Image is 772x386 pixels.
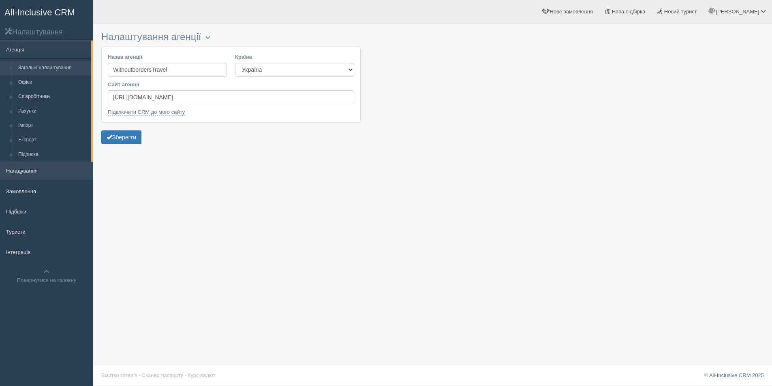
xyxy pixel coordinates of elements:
[101,32,361,43] h3: Налаштування агенції
[716,9,759,15] span: [PERSON_NAME]
[612,9,646,15] span: Нова підбірка
[664,9,697,15] span: Новий турист
[15,133,91,147] a: Експорт
[15,147,91,162] a: Підписка
[4,7,75,17] span: All-Inclusive CRM
[108,81,354,88] label: Сайт агенції
[108,109,185,115] a: Підключити CRM до мого сайту
[142,372,183,378] a: Сканер паспорту
[15,75,91,90] a: Офіси
[101,372,137,378] a: Візитки готелів
[550,9,593,15] span: Нове замовлення
[139,372,140,378] span: ·
[108,90,354,104] input: https://best-travel-agency.ua
[15,61,91,75] a: Загальні налаштування
[101,130,141,144] button: Зберегти
[15,118,91,133] a: Імпорт
[704,372,764,378] a: © All-Inclusive CRM 2025
[0,0,93,23] a: All-Inclusive CRM
[15,104,91,119] a: Рахунки
[108,53,227,61] label: Назва агенції
[235,53,354,61] label: Країна
[15,90,91,104] a: Співробітники
[188,372,215,378] a: Курс валют
[185,372,186,378] span: ·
